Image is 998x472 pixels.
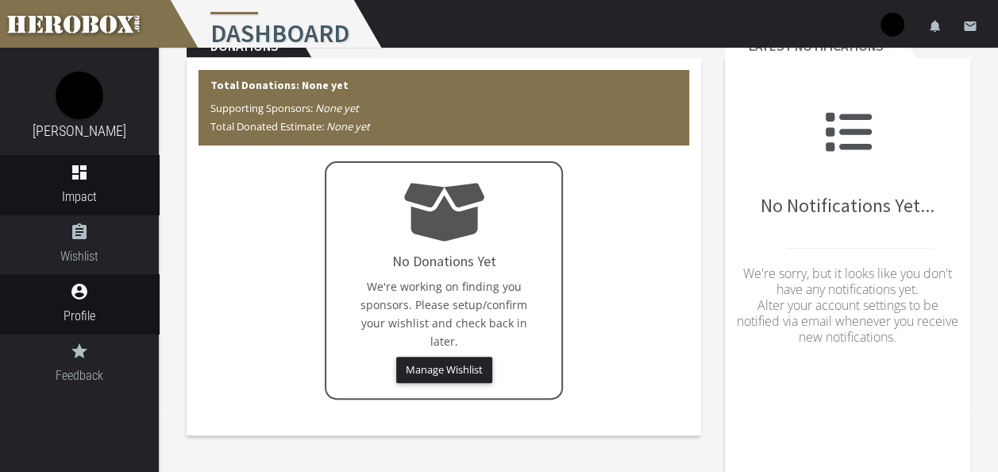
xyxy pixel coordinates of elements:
b: Total Donations: None yet [210,78,349,92]
h2: No Notifications Yet... [737,108,958,216]
div: Total Donations: None yet [198,70,689,145]
div: No Notifications Yet... [737,70,958,395]
i: dashboard [70,163,89,182]
span: Supporting Sponsors: [210,101,359,115]
i: None yet [326,119,370,133]
h4: No Donations Yet [392,253,496,269]
button: Manage Wishlist [396,357,492,383]
a: [PERSON_NAME] [33,122,126,139]
img: user-image [880,13,904,37]
i: None yet [315,101,359,115]
i: email [963,19,977,33]
span: Total Donated Estimate: [210,119,370,133]
span: We're sorry, but it looks like you don't have any notifications yet. [743,265,952,298]
i: notifications [928,19,942,33]
p: We're working on finding you sponsors. Please setup/confirm your wishlist and check back in later. [342,277,545,350]
span: Alter your account settings to be notified via email whenever you receive new notifications. [737,296,958,346]
img: image [56,72,103,119]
